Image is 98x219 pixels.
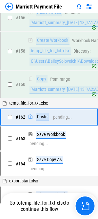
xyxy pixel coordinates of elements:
[16,161,25,166] span: # 164
[16,82,25,87] span: # 160
[4,200,74,212] div: Go to to continue this flow
[36,75,48,83] div: Copy
[36,191,68,199] div: Close Workbook
[16,4,62,10] div: Marriott Payment File
[53,115,72,120] div: pending...
[16,136,25,141] span: # 163
[16,114,25,120] span: # 162
[36,113,49,121] div: Paste
[21,200,65,206] span: temp_file_for_txt.xlsx
[5,3,13,10] img: Back
[60,77,70,82] div: range
[36,37,69,44] div: Create Workbook
[9,100,48,106] span: temp_file_for_txt.xlsx
[36,131,66,139] div: Save Workbook
[29,141,48,146] div: pending...
[16,15,25,20] span: # 156
[85,3,93,10] img: Settings menu
[16,48,25,54] span: # 158
[9,178,38,183] span: export-start.xlsx
[36,156,63,164] div: Save Copy As
[76,4,82,9] img: Support
[50,77,59,82] div: from
[29,47,71,55] div: temp_file_for_txt.xlsx
[29,166,48,171] div: pending...
[73,49,90,54] div: Directory:
[81,202,89,210] img: Go to file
